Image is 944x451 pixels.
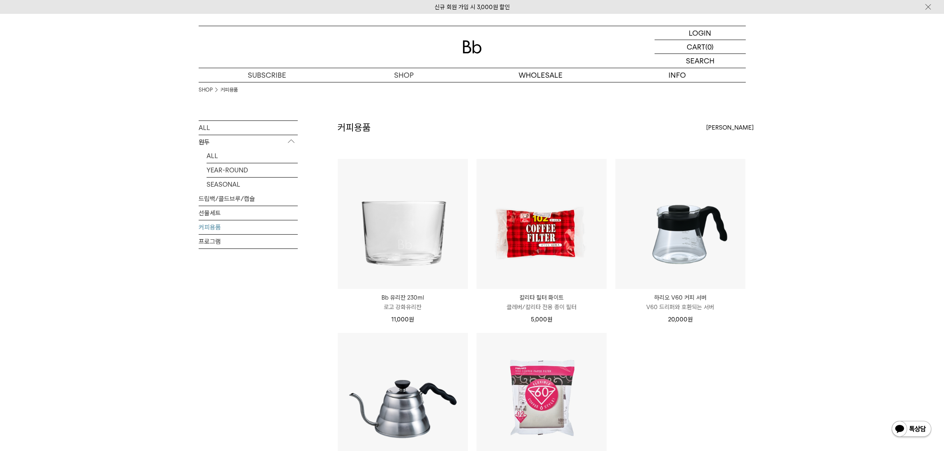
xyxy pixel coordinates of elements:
p: 하리오 V60 커피 서버 [615,293,745,302]
a: SHOP [335,68,472,82]
a: SUBSCRIBE [199,68,335,82]
p: WHOLESALE [472,68,609,82]
span: 원 [409,316,414,323]
p: (0) [705,40,714,54]
a: YEAR-ROUND [207,163,298,177]
p: 클레버/칼리타 전용 종이 필터 [477,302,607,312]
p: LOGIN [689,26,711,40]
a: Bb 유리잔 230ml 로고 강화유리잔 [338,293,468,312]
span: [PERSON_NAME] [706,123,754,132]
a: 칼리타 필터 화이트 클레버/칼리타 전용 종이 필터 [477,293,607,312]
a: 커피용품 [220,86,238,94]
a: 프로그램 [199,235,298,248]
span: 원 [687,316,693,323]
span: 20,000 [668,316,693,323]
a: 신규 회원 가입 시 3,000원 할인 [435,4,510,11]
img: 하리오 V60 커피 서버 [615,159,745,289]
img: 로고 [463,40,482,54]
a: 드립백/콜드브루/캡슐 [199,192,298,206]
p: SEARCH [686,54,714,68]
a: SEASONAL [207,178,298,191]
img: 칼리타 필터 화이트 [477,159,607,289]
p: Bb 유리잔 230ml [338,293,468,302]
p: INFO [609,68,746,82]
p: 원두 [199,135,298,149]
a: 하리오 V60 커피 서버 V60 드리퍼와 호환되는 서버 [615,293,745,312]
a: CART (0) [655,40,746,54]
p: V60 드리퍼와 호환되는 서버 [615,302,745,312]
span: 11,000 [391,316,414,323]
a: ALL [199,121,298,135]
a: SHOP [199,86,213,94]
p: CART [687,40,705,54]
span: 5,000 [531,316,552,323]
h2: 커피용품 [337,121,371,134]
a: LOGIN [655,26,746,40]
img: 카카오톡 채널 1:1 채팅 버튼 [891,420,932,439]
p: 칼리타 필터 화이트 [477,293,607,302]
a: 커피용품 [199,220,298,234]
span: 원 [547,316,552,323]
a: ALL [207,149,298,163]
a: 선물세트 [199,206,298,220]
img: Bb 유리잔 230ml [338,159,468,289]
p: 로고 강화유리잔 [338,302,468,312]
